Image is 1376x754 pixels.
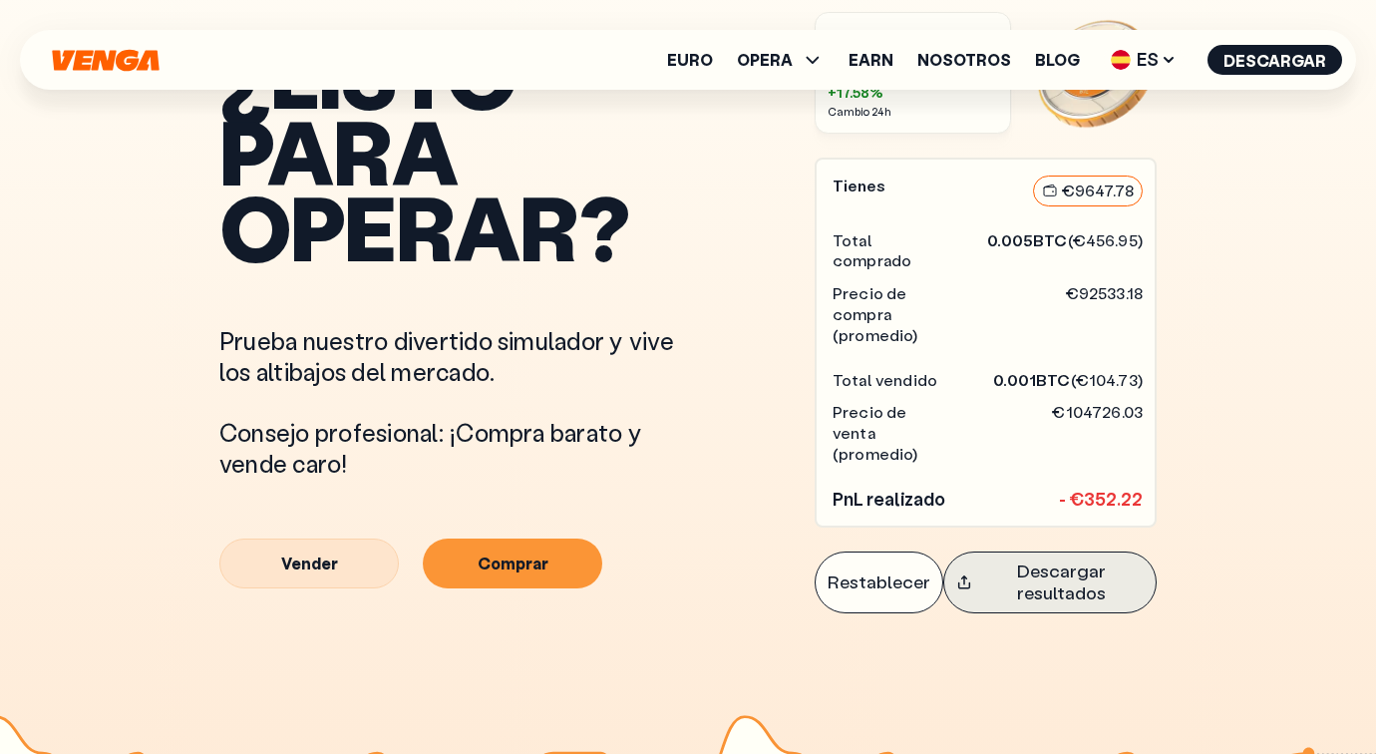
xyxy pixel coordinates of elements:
[1059,489,1143,511] div: - €352.22
[1033,176,1143,206] article: € 9647.78
[219,325,698,387] p: Prueba nuestro divertido simulador y vive los altibajos del mercado.
[737,52,793,68] span: OPERA
[1035,12,1157,134] img: btc
[815,552,943,612] button: Restablecer
[993,370,1143,391] div: (€ 104.73 )
[219,417,698,479] p: Consejo profesional: ¡Compra barato y vende caro!
[943,552,1157,612] button: Descargar resultados
[833,230,952,272] span: Total comprado
[219,539,399,588] button: Vender
[828,105,994,119] span: Cambio 24h
[423,539,602,588] button: Comprar
[828,83,994,102] span: + 17.58 %
[987,229,1067,250] span: 0.005 BTC
[1052,402,1143,464] div: €104726.03
[833,283,952,345] span: Precio de compra (promedio)
[667,52,713,68] a: Euro
[833,176,952,206] span: Tienes
[833,489,952,511] span: PnL realizado
[917,52,1011,68] a: Nosotros
[828,24,868,50] span: BTC
[828,25,994,49] div: /USDC
[737,48,825,72] span: OPERA
[1111,50,1131,70] img: flag-es
[833,370,952,391] span: Total vendido
[1104,44,1184,76] span: ES
[1066,283,1143,345] div: €92533.18
[849,52,893,68] a: Earn
[833,402,952,464] span: Precio de venta (promedio)
[1035,52,1080,68] a: Blog
[50,49,162,72] svg: Inicio
[219,36,698,265] h2: ¿LISTO PARA OPERAR?
[987,230,1143,272] div: (€ 456.95 )
[993,369,1070,390] span: 0.001 BTC
[1207,45,1342,75] button: Descargar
